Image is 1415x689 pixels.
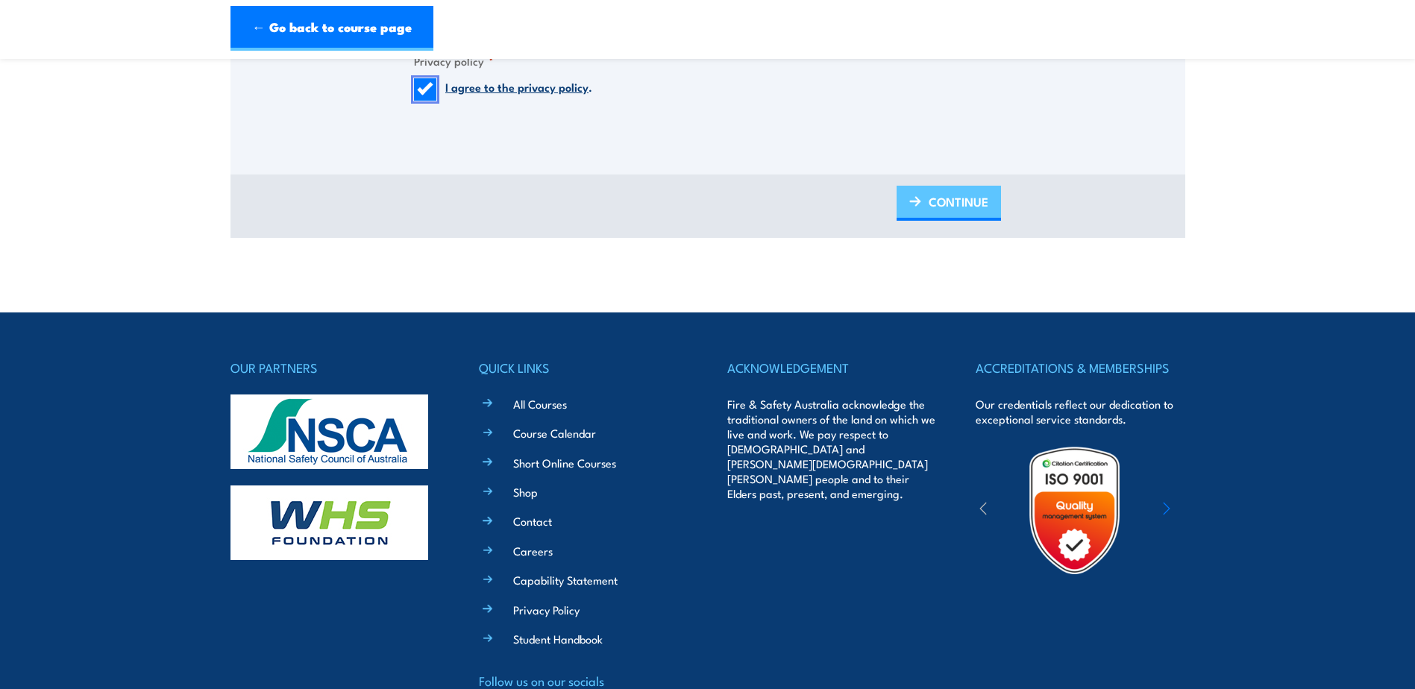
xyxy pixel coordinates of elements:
[445,78,592,101] label: .
[513,513,552,529] a: Contact
[479,357,688,378] h4: QUICK LINKS
[1141,485,1270,536] img: ewpa-logo
[513,543,553,559] a: Careers
[513,602,580,617] a: Privacy Policy
[414,52,494,69] legend: Privacy policy
[1009,445,1140,576] img: Untitled design (19)
[230,357,439,378] h4: OUR PARTNERS
[513,484,538,500] a: Shop
[230,485,428,560] img: whs-logo-footer
[513,425,596,441] a: Course Calendar
[727,357,936,378] h4: ACKNOWLEDGEMENT
[445,78,589,95] a: I agree to the privacy policy
[976,397,1185,427] p: Our credentials reflect our dedication to exceptional service standards.
[727,397,936,501] p: Fire & Safety Australia acknowledge the traditional owners of the land on which we live and work....
[976,357,1185,378] h4: ACCREDITATIONS & MEMBERSHIPS
[513,631,603,646] a: Student Handbook
[513,396,567,412] a: All Courses
[929,182,988,221] span: CONTINUE
[230,6,433,51] a: ← Go back to course page
[513,572,618,588] a: Capability Statement
[230,394,428,469] img: nsca-logo-footer
[513,455,616,471] a: Short Online Courses
[897,186,1001,221] a: CONTINUE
